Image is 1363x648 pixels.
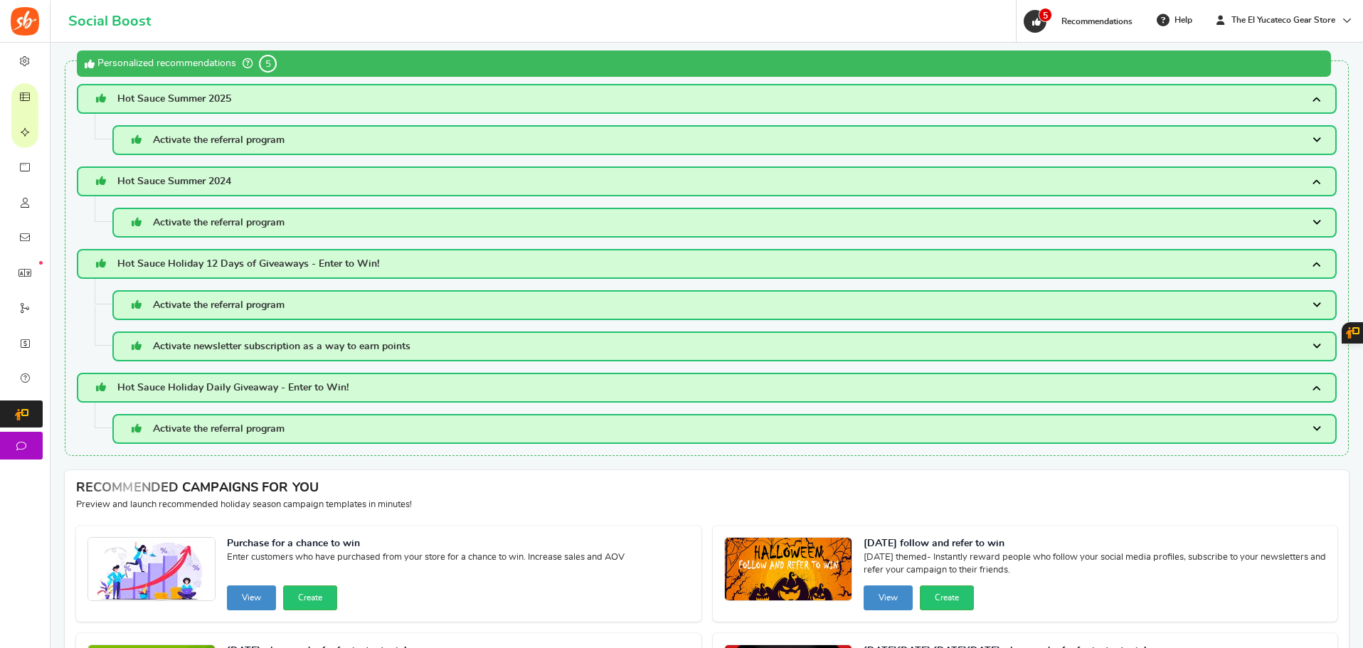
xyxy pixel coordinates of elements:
[68,14,151,29] h1: Social Boost
[1061,17,1133,26] span: Recommendations
[117,94,231,104] span: Hot Sauce Summer 2025
[117,176,231,186] span: Hot Sauce Summer 2024
[117,383,349,393] span: Hot Sauce Holiday Daily Giveaway - Enter to Win!
[725,538,852,602] img: Recommended Campaigns
[227,537,625,551] strong: Purchase for a chance to win
[864,537,1327,551] strong: [DATE] follow and refer to win
[1039,8,1052,22] span: 5
[76,482,1337,496] h4: RECOMMENDED CAMPAIGNS FOR YOU
[227,551,625,580] span: Enter customers who have purchased from your store for a chance to win. Increase sales and AOV
[88,538,215,602] img: Recommended Campaigns
[76,499,1337,511] p: Preview and launch recommended holiday season campaign templates in minutes!
[153,341,410,351] span: Activate newsletter subscription as a way to earn points
[77,51,1331,77] div: Personalized recommendations
[117,259,379,269] span: Hot Sauce Holiday 12 Days of Giveaways - Enter to Win!
[1226,14,1341,26] span: The El Yucateco Gear Store
[1171,14,1192,26] span: Help
[153,424,285,434] span: Activate the referral program
[1151,9,1199,31] a: Help
[1022,10,1140,33] a: 5 Recommendations
[153,135,285,145] span: Activate the referral program
[153,300,285,310] span: Activate the referral program
[864,585,913,610] button: View
[864,551,1327,580] span: [DATE] themed- Instantly reward people who follow your social media profiles, subscribe to your n...
[153,218,285,228] span: Activate the referral program
[11,7,39,36] img: Social Boost
[227,585,276,610] button: View
[259,55,277,73] span: 5
[920,585,974,610] button: Create
[283,585,337,610] button: Create
[39,261,43,265] em: New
